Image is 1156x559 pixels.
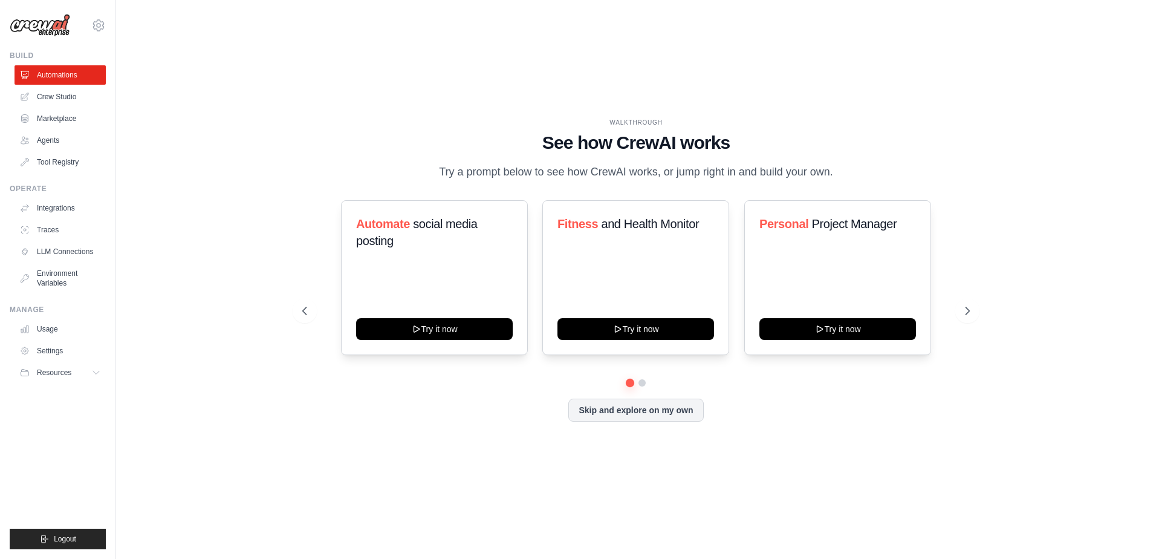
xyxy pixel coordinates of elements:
[356,318,513,340] button: Try it now
[356,217,410,230] span: Automate
[15,87,106,106] a: Crew Studio
[15,220,106,240] a: Traces
[811,217,897,230] span: Project Manager
[15,363,106,382] button: Resources
[568,399,703,422] button: Skip and explore on my own
[15,198,106,218] a: Integrations
[15,264,106,293] a: Environment Variables
[10,14,70,37] img: Logo
[10,51,106,60] div: Build
[356,217,478,247] span: social media posting
[15,109,106,128] a: Marketplace
[302,118,970,127] div: WALKTHROUGH
[15,319,106,339] a: Usage
[15,242,106,261] a: LLM Connections
[302,132,970,154] h1: See how CrewAI works
[15,341,106,361] a: Settings
[602,217,700,230] span: and Health Monitor
[557,318,714,340] button: Try it now
[10,529,106,549] button: Logout
[54,534,76,544] span: Logout
[15,65,106,85] a: Automations
[10,305,106,315] div: Manage
[15,152,106,172] a: Tool Registry
[10,184,106,194] div: Operate
[759,217,808,230] span: Personal
[759,318,916,340] button: Try it now
[37,368,71,378] span: Resources
[433,163,839,181] p: Try a prompt below to see how CrewAI works, or jump right in and build your own.
[15,131,106,150] a: Agents
[557,217,598,230] span: Fitness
